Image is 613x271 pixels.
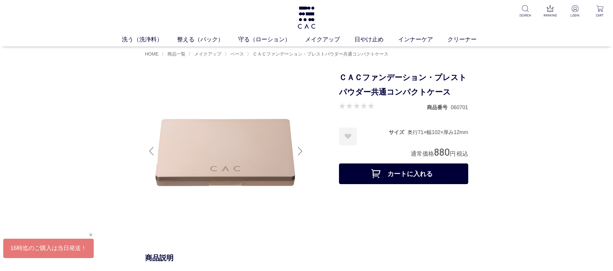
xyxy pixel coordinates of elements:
a: 守る（ローション） [238,35,305,44]
dd: 奥行71×幅102×厚み12mm [407,129,468,136]
span: ＣＡＣファンデーション・プレストパウダー共通コンパクトケース [253,51,388,57]
a: お気に入りに登録する [339,128,357,145]
h1: ＣＡＣファンデーション・プレストパウダー共通コンパクトケース [339,70,468,99]
li: 〉 [225,51,246,57]
p: CART [592,13,608,18]
dt: 商品番号 [427,104,451,111]
a: HOME [145,51,159,57]
p: RANKING [542,13,558,18]
button: カートに入れる [339,163,468,184]
li: 〉 [188,51,223,57]
span: 商品一覧 [167,51,185,57]
dt: サイズ [389,129,407,136]
span: メイクアップ [194,51,221,57]
span: ベース [230,51,244,57]
span: 税込 [457,151,468,157]
p: LOGIN [567,13,583,18]
a: 商品一覧 [166,51,185,57]
a: SEARCH [517,5,533,18]
div: 商品説明 [145,253,468,263]
li: 〉 [162,51,187,57]
a: ＣＡＣファンデーション・プレストパウダー共通コンパクトケース [251,51,388,57]
a: CART [592,5,608,18]
a: RANKING [542,5,558,18]
a: 洗う（洗浄料） [122,35,177,44]
a: クリーナー [448,35,491,44]
a: インナーケア [398,35,448,44]
a: メイクアップ [305,35,354,44]
a: ベース [229,51,244,57]
p: SEARCH [517,13,533,18]
img: logo [297,6,316,29]
a: LOGIN [567,5,583,18]
a: 整える（パック） [177,35,238,44]
a: メイクアップ [193,51,221,57]
span: 880 [434,146,450,158]
span: 通常価格 [411,151,434,157]
a: 日やけ止め [354,35,398,44]
li: 〉 [247,51,390,57]
dd: 060701 [451,104,468,111]
span: 円 [450,151,456,157]
img: ＣＡＣファンデーション・プレストパウダー共通コンパクトケース [145,70,307,232]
